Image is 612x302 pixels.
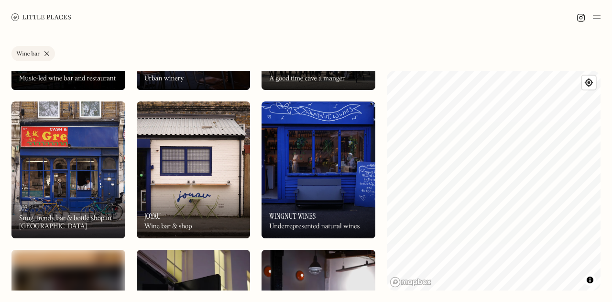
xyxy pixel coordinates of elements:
a: JoyauJoyauJoyauWine bar & shop [137,101,251,238]
div: Snug, trendy bar & bottle shop in [GEOGRAPHIC_DATA] [19,214,118,231]
button: Find my location [582,76,596,89]
img: Wingnut Wines [262,101,375,238]
img: 107 [11,101,125,238]
h3: 107 [19,203,27,213]
h3: Wingnut Wines [269,212,316,221]
span: Toggle attribution [587,275,593,285]
h3: [PERSON_NAME]'s [269,63,322,72]
div: Wine bar & shop [144,223,192,231]
a: 107107107Snug, trendy bar & bottle shop in [GEOGRAPHIC_DATA] [11,101,125,238]
div: Music-led wine bar and restaurant [19,75,116,83]
canvas: Map [387,71,601,291]
div: Underrepresented natural wines [269,223,360,231]
div: Urban winery [144,75,184,83]
a: Wingnut WinesWingnut WinesWingnut WinesUnderrepresented natural wines [262,101,375,238]
a: Mapbox homepage [390,277,432,288]
h3: Bambi [19,63,37,72]
a: Wine bar [11,46,55,61]
div: Wine bar [16,51,40,57]
h3: Joyau [144,212,161,221]
h3: Renegade Urban Winery [144,63,219,72]
img: Joyau [137,101,251,238]
button: Toggle attribution [584,274,596,286]
div: A good time cave à manger [269,75,345,83]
